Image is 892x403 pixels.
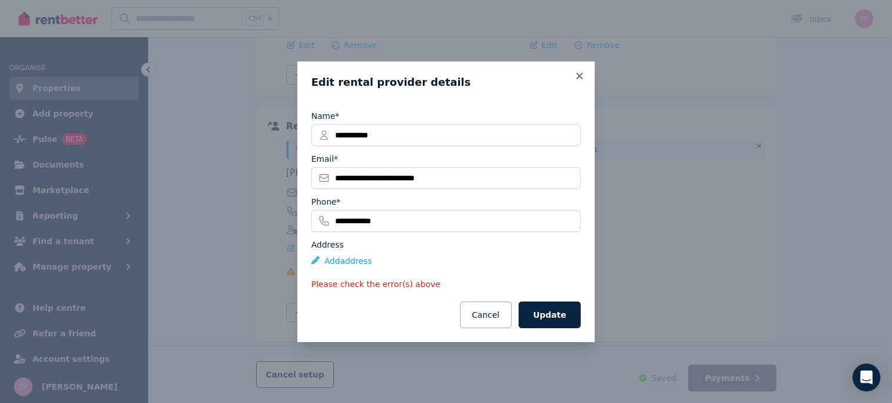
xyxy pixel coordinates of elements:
[853,364,880,391] div: Open Intercom Messenger
[311,278,581,290] p: Please check the error(s) above
[311,110,339,122] label: Name*
[311,239,344,250] label: Address
[311,75,581,89] h3: Edit rental provider details
[311,196,340,208] label: Phone*
[311,153,338,165] label: Email*
[460,302,512,328] button: Cancel
[311,255,372,267] button: Addaddress
[519,302,581,328] button: Update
